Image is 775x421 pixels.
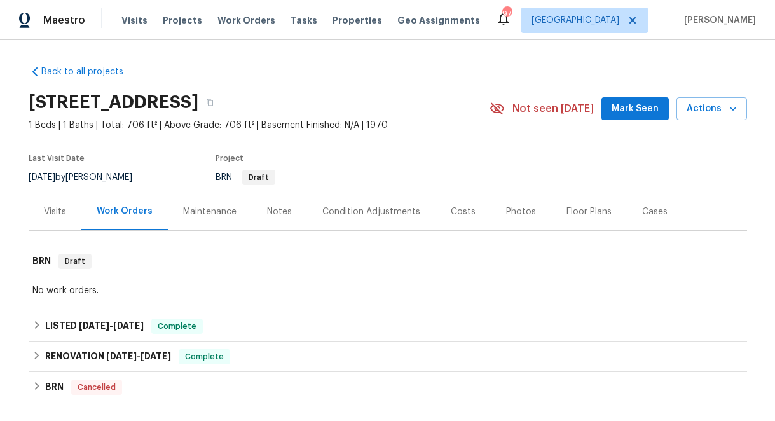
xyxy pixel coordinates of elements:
span: Last Visit Date [29,155,85,162]
span: [GEOGRAPHIC_DATA] [532,14,619,27]
h6: BRN [32,254,51,269]
h6: BRN [45,380,64,395]
span: Tasks [291,16,317,25]
span: 1 Beds | 1 Baths | Total: 706 ft² | Above Grade: 706 ft² | Basement Finished: N/A | 1970 [29,119,490,132]
span: Maestro [43,14,85,27]
span: Work Orders [217,14,275,27]
button: Mark Seen [601,97,669,121]
span: [DATE] [113,321,144,330]
span: - [106,352,171,361]
span: Cancelled [72,381,121,394]
span: Mark Seen [612,101,659,117]
span: [DATE] [106,352,137,361]
span: Project [216,155,243,162]
h6: RENOVATION [45,349,171,364]
div: Condition Adjustments [322,205,420,218]
span: Complete [153,320,202,333]
button: Copy Address [198,91,221,114]
span: Draft [243,174,274,181]
div: Costs [451,205,476,218]
span: Projects [163,14,202,27]
div: BRN Draft [29,241,747,282]
div: Photos [506,205,536,218]
span: [DATE] [141,352,171,361]
span: [DATE] [79,321,109,330]
button: Actions [676,97,747,121]
div: Maintenance [183,205,237,218]
div: Notes [267,205,292,218]
span: BRN [216,173,275,182]
a: Back to all projects [29,66,151,78]
span: Draft [60,255,90,268]
span: [PERSON_NAME] [679,14,756,27]
div: Cases [642,205,668,218]
span: - [79,321,144,330]
span: Actions [687,101,737,117]
h2: [STREET_ADDRESS] [29,96,198,109]
div: BRN Cancelled [29,372,747,403]
span: Complete [180,350,229,363]
span: Properties [333,14,382,27]
div: 97 [502,8,511,20]
div: Visits [44,205,66,218]
span: Visits [121,14,147,27]
div: No work orders. [32,284,743,297]
div: LISTED [DATE]-[DATE]Complete [29,311,747,342]
div: Work Orders [97,205,153,217]
div: Floor Plans [566,205,612,218]
span: Geo Assignments [397,14,480,27]
h6: LISTED [45,319,144,334]
span: [DATE] [29,173,55,182]
span: Not seen [DATE] [512,102,594,115]
div: by [PERSON_NAME] [29,170,147,185]
div: RENOVATION [DATE]-[DATE]Complete [29,342,747,372]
